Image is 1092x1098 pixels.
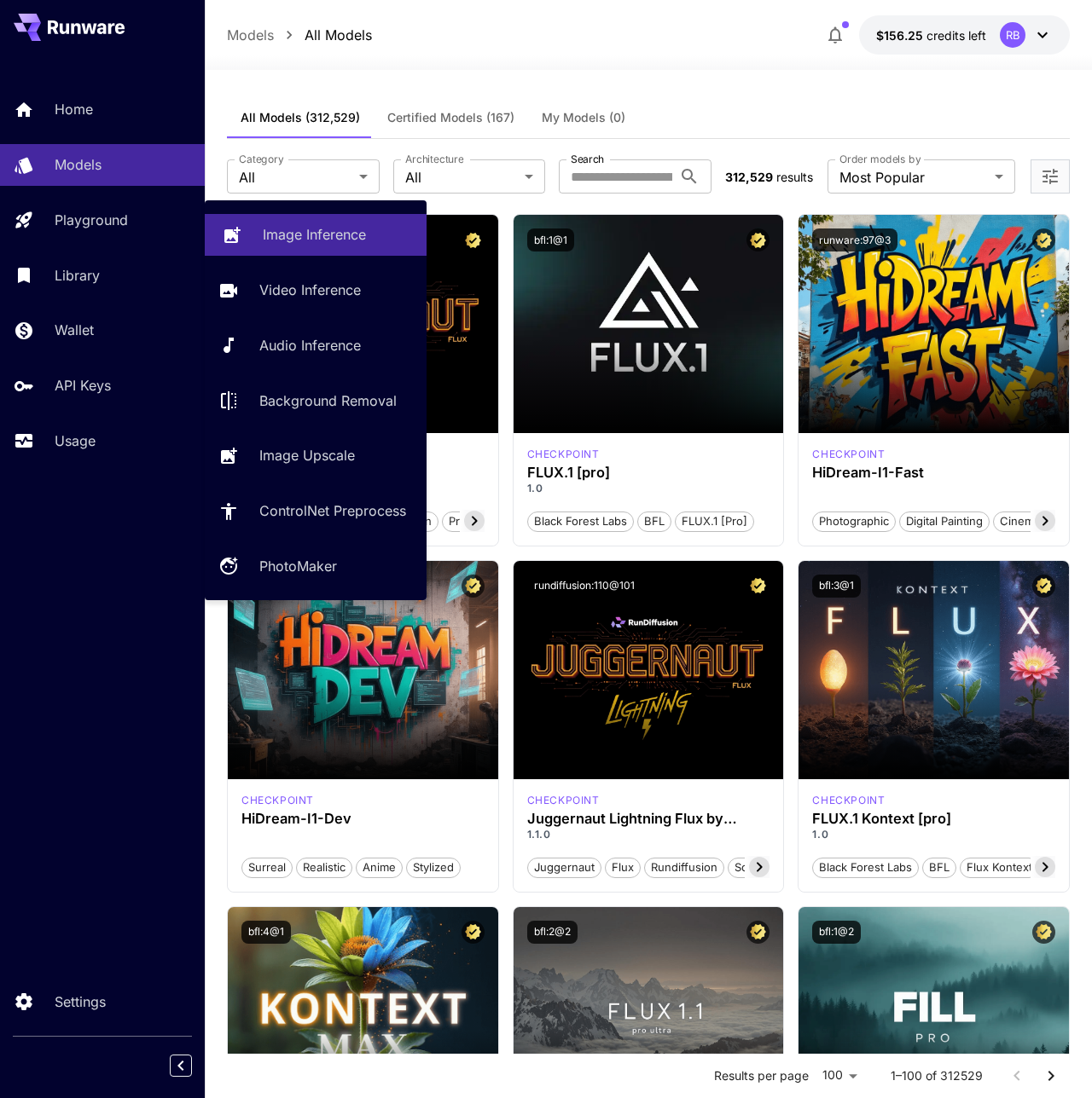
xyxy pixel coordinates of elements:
button: Certified Model – Vetted for best performance and includes a commercial license. [462,575,485,598]
button: Go to next page [1034,1059,1068,1093]
span: All [239,167,352,188]
a: Background Removal [205,379,427,421]
label: Architecture [405,152,463,166]
button: Certified Model – Vetted for best performance and includes a commercial license. [746,921,770,944]
span: credits left [926,28,986,43]
span: Anime [357,859,402,876]
span: Black Forest Labs [528,513,633,530]
p: checkpoint [527,793,600,808]
p: Playground [55,210,128,230]
span: Photographic [813,513,895,530]
div: fluxpro [527,447,600,462]
label: Order models by [839,152,921,166]
button: Open more filters [1040,166,1060,188]
span: rundiffusion [645,859,723,876]
span: Surreal [242,859,292,876]
span: BFL [923,859,955,876]
label: Search [571,152,604,166]
a: Video Inference [205,269,427,311]
button: runware:97@3 [812,228,897,251]
button: Collapse sidebar [170,1055,192,1077]
a: Audio Inference [205,325,427,367]
a: PhotoMaker [205,546,427,587]
p: Library [55,265,100,286]
nav: breadcrumb [227,25,372,45]
div: $156.2499 [876,26,986,44]
span: juggernaut [528,859,601,876]
p: PhotoMaker [259,556,337,576]
span: Stylized [407,859,460,876]
p: Audio Inference [259,335,361,355]
span: All [405,167,519,188]
button: Certified Model – Vetted for best performance and includes a commercial license. [746,575,770,598]
p: checkpoint [241,793,314,808]
span: Flux Kontext [961,859,1038,876]
span: flux [606,859,640,876]
span: Digital Painting [900,513,989,530]
span: Certified Models (167) [387,110,514,125]
button: Certified Model – Vetted for best performance and includes a commercial license. [1032,575,1055,598]
p: Settings [55,991,106,1012]
span: Cinematic [994,513,1058,530]
span: 312,529 [725,170,773,184]
h3: HiDream-I1-Dev [241,811,485,827]
div: HiDream Dev [241,793,314,808]
button: bfl:1@1 [527,228,574,251]
span: FLUX.1 [pro] [676,513,753,530]
h3: FLUX.1 Kontext [pro] [812,811,1055,827]
span: BFL [638,513,671,530]
div: HiDream Fast [812,447,885,462]
p: Results per page [714,1067,809,1084]
p: All Models [305,25,372,45]
span: results [776,170,813,184]
span: My Models (0) [542,110,625,125]
button: bfl:1@2 [812,921,861,944]
a: Image Inference [205,214,427,256]
p: Wallet [55,320,94,340]
span: Most Popular [839,167,988,188]
span: Realistic [297,859,351,876]
h3: Juggernaut Lightning Flux by RunDiffusion [527,811,770,827]
label: Category [239,152,284,166]
button: bfl:2@2 [527,921,578,944]
p: Background Removal [259,390,397,411]
div: RB [1000,22,1025,48]
span: schnell [729,859,779,876]
p: Video Inference [259,280,361,300]
p: Home [55,99,93,119]
span: pro [443,513,473,530]
button: bfl:3@1 [812,575,861,598]
button: Certified Model – Vetted for best performance and includes a commercial license. [462,228,485,251]
span: Black Forest Labs [813,859,918,876]
p: Image Inference [263,224,366,245]
p: 1.0 [812,827,1055,842]
span: $156.25 [876,28,926,43]
button: bfl:4@1 [241,921,291,944]
button: Certified Model – Vetted for best performance and includes a commercial license. [462,921,485,944]
p: checkpoint [812,447,885,462]
div: 100 [816,1063,863,1088]
div: Collapse sidebar [183,1050,205,1081]
button: rundiffusion:110@101 [527,575,642,598]
p: 1.0 [527,481,770,496]
p: API Keys [55,375,111,396]
button: Certified Model – Vetted for best performance and includes a commercial license. [1032,921,1055,944]
h3: HiDream-I1-Fast [812,465,1055,481]
div: FLUX.1 Kontext [pro] [812,793,885,808]
p: 1.1.0 [527,827,770,842]
h3: FLUX.1 [pro] [527,465,770,481]
a: ControlNet Preprocess [205,490,427,532]
p: Image Upscale [259,445,355,465]
p: ControlNet Preprocess [259,500,406,521]
p: checkpoint [812,793,885,808]
button: Certified Model – Vetted for best performance and includes a commercial license. [746,228,770,251]
span: All Models (312,529) [241,110,360,125]
button: Certified Model – Vetted for best performance and includes a commercial license. [1032,228,1055,251]
p: 1–100 of 312529 [891,1067,983,1084]
p: checkpoint [527,447,600,462]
